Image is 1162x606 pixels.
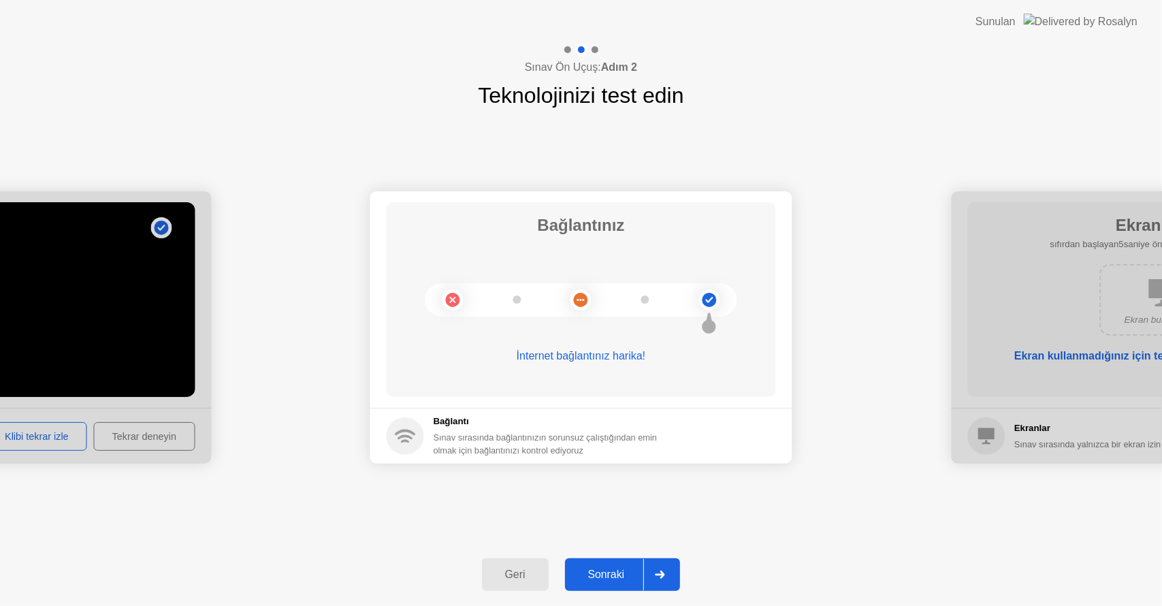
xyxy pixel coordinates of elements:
[525,59,637,76] h4: Sınav Ön Uçuş:
[569,569,644,581] div: Sonraki
[601,61,637,73] b: Adım 2
[478,79,683,112] h1: Teknolojinizi test edin
[486,569,545,581] div: Geri
[1024,14,1137,29] img: Delivered by Rosalyn
[387,348,776,364] div: İnternet bağlantınız harika!
[482,558,549,591] button: Geri
[975,14,1016,30] div: Sunulan
[565,558,681,591] button: Sonraki
[434,415,664,428] h5: Bağlantı
[434,431,664,457] div: Sınav sırasında bağlantınızın sorunsuz çalıştığından emin olmak için bağlantınızı kontrol ediyoruz
[537,213,624,238] h1: Bağlantınız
